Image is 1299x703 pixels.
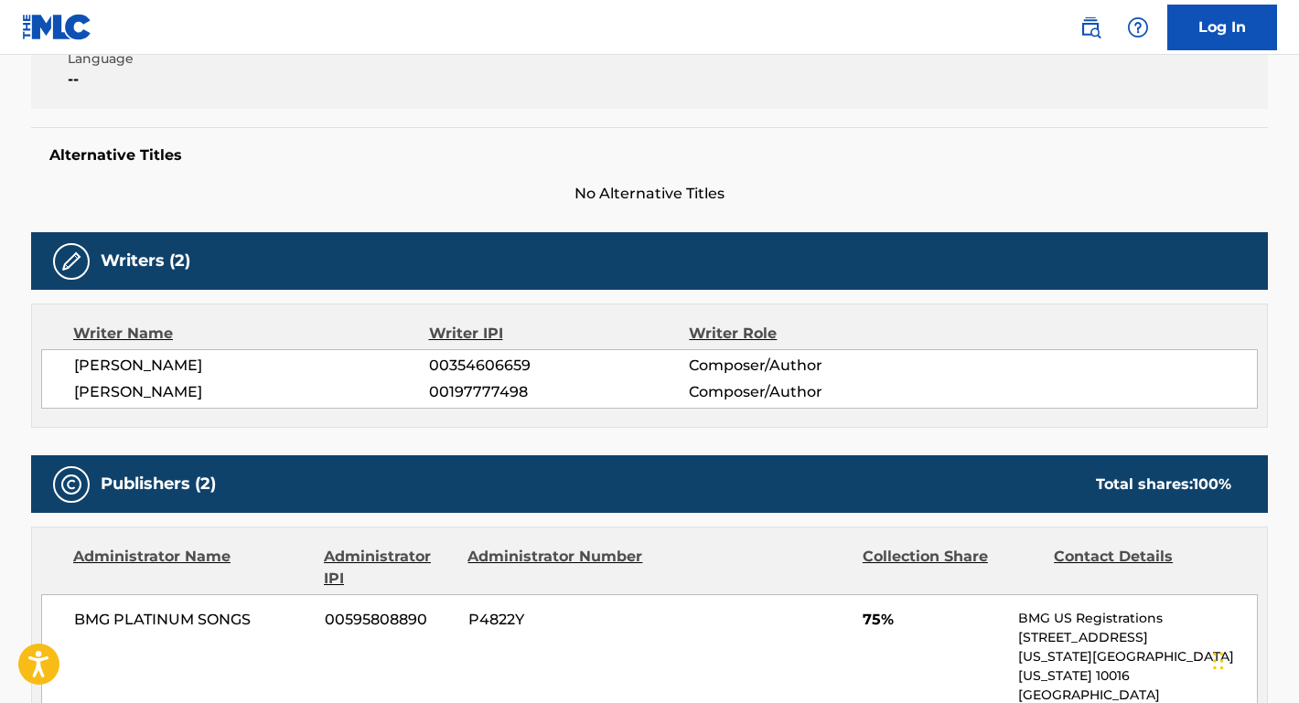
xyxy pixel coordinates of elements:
[429,381,689,403] span: 00197777498
[101,474,216,495] h5: Publishers (2)
[1208,615,1299,703] iframe: Chat Widget
[689,381,926,403] span: Composer/Author
[74,609,311,631] span: BMG PLATINUM SONGS
[863,609,1004,631] span: 75%
[1193,475,1231,493] span: 100 %
[68,49,363,69] span: Language
[1018,647,1257,686] p: [US_STATE][GEOGRAPHIC_DATA][US_STATE] 10016
[1018,628,1257,647] p: [STREET_ADDRESS]
[325,609,455,631] span: 00595808890
[101,250,190,272] h5: Writers (2)
[689,355,926,377] span: Composer/Author
[1167,5,1277,50] a: Log In
[60,250,82,272] img: Writers
[429,323,690,345] div: Writer IPI
[1213,634,1224,688] div: Glisser
[31,183,1268,205] span: No Alternative Titles
[60,474,82,495] img: Publishers
[467,546,645,590] div: Administrator Number
[1054,546,1231,590] div: Contact Details
[73,546,310,590] div: Administrator Name
[1208,615,1299,703] div: Widget de chat
[22,14,92,40] img: MLC Logo
[1127,16,1149,38] img: help
[1120,9,1156,46] div: Help
[1096,474,1231,495] div: Total shares:
[468,609,646,631] span: P4822Y
[49,146,1250,165] h5: Alternative Titles
[689,323,926,345] div: Writer Role
[324,546,454,590] div: Administrator IPI
[68,69,363,91] span: --
[1072,9,1109,46] a: Public Search
[74,381,429,403] span: [PERSON_NAME]
[74,355,429,377] span: [PERSON_NAME]
[1079,16,1101,38] img: search
[429,355,689,377] span: 00354606659
[863,546,1040,590] div: Collection Share
[1018,609,1257,628] p: BMG US Registrations
[73,323,429,345] div: Writer Name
